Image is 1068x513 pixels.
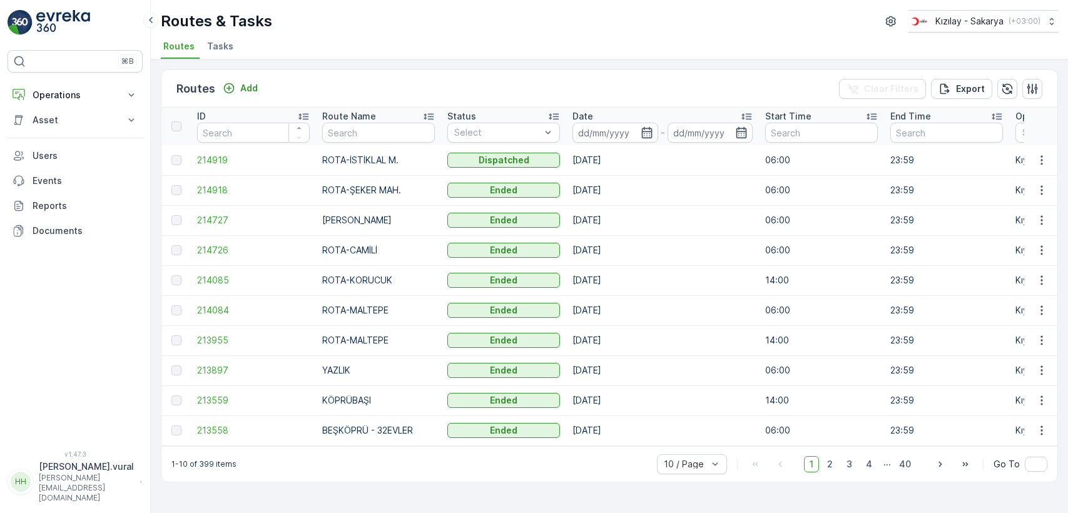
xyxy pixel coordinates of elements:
[447,110,476,123] p: Status
[322,110,376,123] p: Route Name
[171,245,181,255] div: Toggle Row Selected
[197,334,310,347] a: 213955
[884,145,1009,175] td: 23:59
[884,415,1009,445] td: 23:59
[316,325,441,355] td: ROTA-MALTEPE
[884,355,1009,385] td: 23:59
[447,243,560,258] button: Ended
[197,214,310,226] a: 214727
[566,265,759,295] td: [DATE]
[884,175,1009,205] td: 23:59
[765,110,811,123] p: Start Time
[566,325,759,355] td: [DATE]
[8,218,143,243] a: Documents
[197,274,310,287] a: 214085
[935,15,1004,28] p: Kızılay - Sakarya
[884,385,1009,415] td: 23:59
[8,83,143,108] button: Operations
[33,200,138,212] p: Reports
[884,235,1009,265] td: 23:59
[33,175,138,187] p: Events
[171,335,181,345] div: Toggle Row Selected
[447,393,560,408] button: Ended
[316,205,441,235] td: [PERSON_NAME]
[240,82,258,94] p: Add
[447,333,560,348] button: Ended
[572,123,658,143] input: dd/mm/yyyy
[839,79,926,99] button: Clear Filters
[490,214,517,226] p: Ended
[316,235,441,265] td: ROTA-CAMİLİ
[171,425,181,435] div: Toggle Row Selected
[566,355,759,385] td: [DATE]
[161,11,272,31] p: Routes & Tasks
[890,123,1003,143] input: Search
[322,123,435,143] input: Search
[490,274,517,287] p: Ended
[121,56,134,66] p: ⌘B
[171,215,181,225] div: Toggle Row Selected
[566,205,759,235] td: [DATE]
[316,415,441,445] td: BEŞKÖPRÜ - 32EVLER
[804,456,819,472] span: 1
[33,114,118,126] p: Asset
[883,456,891,472] p: ...
[207,40,233,53] span: Tasks
[197,304,310,317] a: 214084
[197,394,310,407] a: 213559
[759,175,884,205] td: 06:00
[566,235,759,265] td: [DATE]
[994,458,1020,470] span: Go To
[171,365,181,375] div: Toggle Row Selected
[8,143,143,168] a: Users
[8,450,143,458] span: v 1.47.3
[490,244,517,256] p: Ended
[163,40,195,53] span: Routes
[171,155,181,165] div: Toggle Row Selected
[447,363,560,378] button: Ended
[171,395,181,405] div: Toggle Row Selected
[759,385,884,415] td: 14:00
[171,305,181,315] div: Toggle Row Selected
[197,154,310,166] span: 214919
[860,456,878,472] span: 4
[316,385,441,415] td: KÖPRÜBAŞI
[759,415,884,445] td: 06:00
[841,456,858,472] span: 3
[316,175,441,205] td: ROTA-ŞEKER MAH.
[884,295,1009,325] td: 23:59
[1015,110,1059,123] p: Operation
[316,355,441,385] td: YAZLIK
[316,295,441,325] td: ROTA-MALTEPE
[566,175,759,205] td: [DATE]
[218,81,263,96] button: Add
[33,225,138,237] p: Documents
[668,123,753,143] input: dd/mm/yyyy
[197,244,310,256] span: 214726
[11,472,31,492] div: HH
[197,184,310,196] span: 214918
[316,265,441,295] td: ROTA-KORUCUK
[36,10,90,35] img: logo_light-DOdMpM7g.png
[33,89,118,101] p: Operations
[759,145,884,175] td: 06:00
[759,265,884,295] td: 14:00
[490,424,517,437] p: Ended
[759,325,884,355] td: 14:00
[8,168,143,193] a: Events
[8,193,143,218] a: Reports
[197,364,310,377] a: 213897
[490,364,517,377] p: Ended
[566,385,759,415] td: [DATE]
[490,334,517,347] p: Ended
[566,295,759,325] td: [DATE]
[197,424,310,437] a: 213558
[8,460,143,503] button: HH[PERSON_NAME].vural[PERSON_NAME][EMAIL_ADDRESS][DOMAIN_NAME]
